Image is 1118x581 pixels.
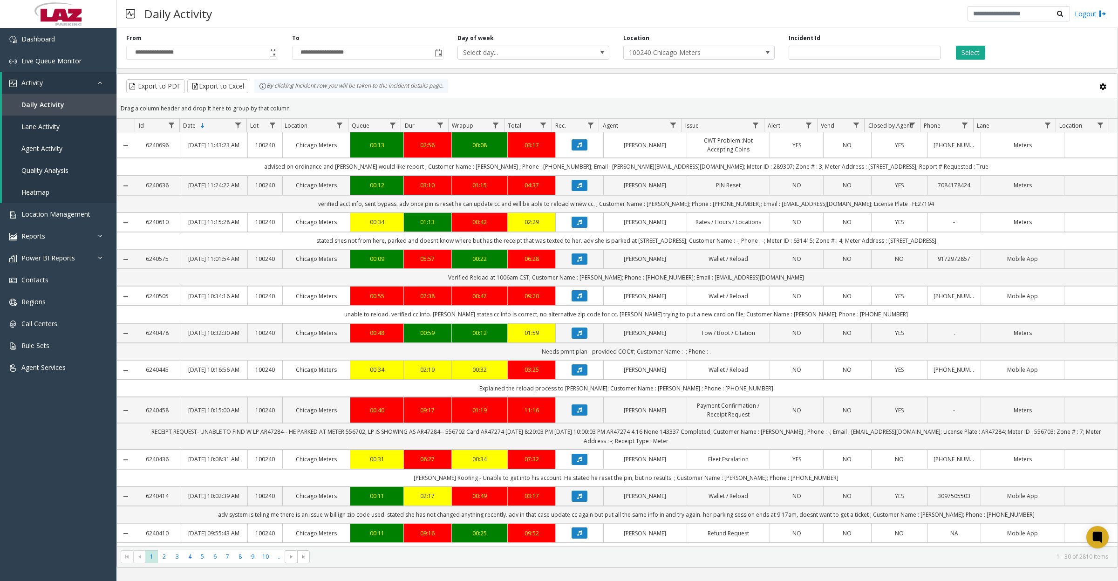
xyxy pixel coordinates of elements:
a: Dur Filter Menu [434,119,446,131]
span: NO [843,181,852,189]
span: NO [843,492,852,500]
a: [PERSON_NAME] [609,292,681,301]
a: Closed by Agent Filter Menu [906,119,918,131]
span: NO [843,255,852,263]
a: 100240 [253,492,277,500]
a: Chicago Meters [288,455,344,464]
div: 02:17 [409,492,446,500]
a: Chicago Meters [288,141,344,150]
a: [DATE] 10:34:16 AM [186,292,242,301]
a: [PERSON_NAME] [609,181,681,190]
span: Reports [21,232,45,240]
a: Chicago Meters [288,406,344,415]
a: 09:17 [409,406,446,415]
a: 00:48 [356,328,398,337]
a: NO [877,254,922,263]
a: 00:59 [409,328,446,337]
a: Phone Filter Menu [959,119,971,131]
span: YES [895,406,904,414]
a: Chicago Meters [288,218,344,226]
a: NO [776,492,818,500]
a: Location Filter Menu [1094,119,1107,131]
a: NO [776,181,818,190]
span: Activity [21,78,43,87]
button: Export to Excel [187,79,248,93]
span: NO [843,292,852,300]
a: [PHONE_NUMBER] [934,455,975,464]
a: 6240478 [141,328,175,337]
a: 100240 [253,254,277,263]
a: 00:34 [457,455,502,464]
a: [DATE] 10:15:00 AM [186,406,242,415]
a: 00:09 [356,254,398,263]
a: NO [776,218,818,226]
a: [PERSON_NAME] [609,141,681,150]
div: 00:13 [356,141,398,150]
a: 00:32 [457,365,502,374]
a: NO [829,141,866,150]
img: logout [1099,9,1106,19]
a: 6240575 [141,254,175,263]
a: Mobile App [987,254,1058,263]
a: Location Filter Menu [334,119,346,131]
a: 03:17 [513,492,550,500]
a: NO [776,254,818,263]
div: 00:08 [457,141,502,150]
a: 02:56 [409,141,446,150]
a: 100240 [253,141,277,150]
a: 03:17 [513,141,550,150]
a: Collapse Details [117,142,135,149]
a: Rates / Hours / Locations [693,218,764,226]
a: 00:55 [356,292,398,301]
a: [DATE] 11:24:22 AM [186,181,242,190]
div: 00:12 [457,328,502,337]
span: Live Queue Monitor [21,56,82,65]
a: Alert Filter Menu [803,119,815,131]
a: . [934,328,975,337]
a: 06:28 [513,254,550,263]
a: CWT Problem::Not Accepting Coins [693,136,764,154]
a: Daily Activity [2,94,116,116]
span: Power BI Reports [21,253,75,262]
a: [PERSON_NAME] [609,254,681,263]
a: [DATE] 09:55:43 AM [186,529,242,538]
div: 02:29 [513,218,550,226]
a: Wallet / Reload [693,365,764,374]
a: 07:38 [409,292,446,301]
a: - [934,406,975,415]
span: NO [843,406,852,414]
a: 6240410 [141,529,175,538]
div: 02:19 [409,365,446,374]
a: YES [877,406,922,415]
a: Mobile App [987,292,1058,301]
a: Queue Filter Menu [386,119,399,131]
a: 6240610 [141,218,175,226]
a: NO [776,406,818,415]
a: 00:42 [457,218,502,226]
a: 3097505503 [934,492,975,500]
a: 6240445 [141,365,175,374]
a: 03:25 [513,365,550,374]
a: Collapse Details [117,330,135,337]
a: [PHONE_NUMBER] [934,141,975,150]
a: 01:19 [457,406,502,415]
span: YES [895,492,904,500]
a: Agent Filter Menu [667,119,680,131]
a: NO [776,365,818,374]
a: NO [829,406,866,415]
a: Chicago Meters [288,254,344,263]
span: NO [895,255,904,263]
div: 00:49 [457,492,502,500]
a: Rec. Filter Menu [584,119,597,131]
a: YES [877,218,922,226]
a: 100240 [253,365,277,374]
a: [DATE] 10:02:39 AM [186,492,242,500]
a: [DATE] 10:16:56 AM [186,365,242,374]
